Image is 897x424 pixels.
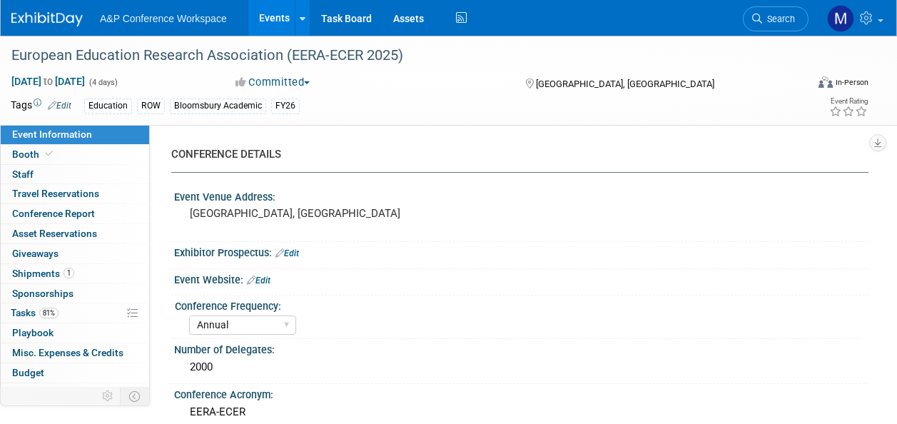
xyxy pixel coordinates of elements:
img: Format-Inperson.png [819,76,833,88]
span: ROI, Objectives & ROO [12,387,108,398]
div: European Education Research Association (EERA-ECER 2025) [6,43,795,69]
a: Travel Reservations [1,184,149,203]
div: Conference Frequency: [175,296,862,313]
span: [GEOGRAPHIC_DATA], [GEOGRAPHIC_DATA] [536,79,714,89]
span: [DATE] [DATE] [11,75,86,88]
span: Travel Reservations [12,188,99,199]
div: Event Format [744,74,868,96]
img: ExhibitDay [11,12,83,26]
span: Booth [12,148,56,160]
div: Event Venue Address: [174,186,868,204]
div: Exhibitor Prospectus: [174,242,868,261]
a: Conference Report [1,204,149,223]
td: Personalize Event Tab Strip [96,387,121,405]
span: Budget [12,367,44,378]
div: EERA-ECER [185,401,858,423]
div: FY26 [271,99,300,113]
a: Edit [48,101,71,111]
span: Sponsorships [12,288,74,299]
a: Shipments1 [1,264,149,283]
span: Search [762,14,795,24]
span: Event Information [12,128,92,140]
div: 2000 [185,356,858,378]
span: to [41,76,55,87]
a: Edit [275,248,299,258]
div: CONFERENCE DETAILS [171,147,858,162]
span: Asset Reservations [12,228,97,239]
div: In-Person [835,77,868,88]
div: Number of Delegates: [174,339,868,357]
span: A&P Conference Workspace [100,13,227,24]
span: 81% [39,308,59,318]
span: 1 [64,268,74,278]
div: ROW [137,99,165,113]
div: Bloomsbury Academic [170,99,266,113]
a: Playbook [1,323,149,343]
div: Conference Acronym: [174,384,868,402]
i: Booth reservation complete [46,150,53,158]
button: Committed [230,75,315,90]
a: Misc. Expenses & Credits [1,343,149,363]
span: Giveaways [12,248,59,259]
a: Event Information [1,125,149,144]
a: Sponsorships [1,284,149,303]
span: Staff [12,168,34,180]
a: Budget [1,363,149,383]
a: Giveaways [1,244,149,263]
div: Education [84,99,132,113]
span: (4 days) [88,78,118,87]
span: Playbook [12,327,54,338]
img: Matt Hambridge [827,5,854,32]
td: Tags [11,98,71,114]
a: Tasks81% [1,303,149,323]
span: Tasks [11,307,59,318]
div: Event Rating [829,98,868,105]
a: Asset Reservations [1,224,149,243]
a: Search [743,6,809,31]
a: ROI, Objectives & ROO [1,383,149,403]
pre: [GEOGRAPHIC_DATA], [GEOGRAPHIC_DATA] [190,207,447,220]
div: Event Website: [174,269,868,288]
span: Shipments [12,268,74,279]
span: Misc. Expenses & Credits [12,347,123,358]
a: Edit [247,276,270,286]
a: Staff [1,165,149,184]
td: Toggle Event Tabs [121,387,150,405]
a: Booth [1,145,149,164]
span: Conference Report [12,208,95,219]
